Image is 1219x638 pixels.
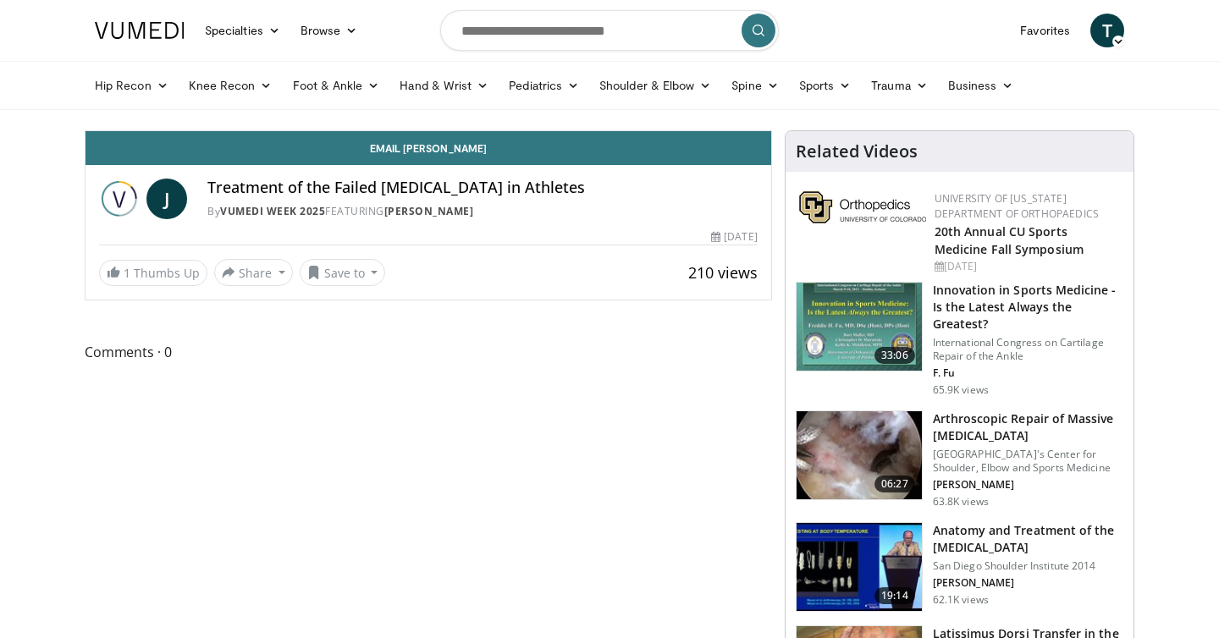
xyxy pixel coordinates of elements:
p: 63.8K views [933,495,989,509]
p: International Congress on Cartilage Repair of the Ankle [933,336,1123,363]
a: 33:06 Innovation in Sports Medicine - Is the Latest Always the Greatest? International Congress o... [796,282,1123,397]
p: [PERSON_NAME] [933,576,1123,590]
img: VuMedi Logo [95,22,185,39]
span: 06:27 [874,476,915,492]
a: Favorites [1010,14,1080,47]
a: 19:14 Anatomy and Treatment of the [MEDICAL_DATA] San Diego Shoulder Institute 2014 [PERSON_NAME]... [796,522,1123,612]
span: Comments 0 [85,341,772,363]
div: [DATE] [935,259,1120,274]
a: Vumedi Week 2025 [220,204,325,218]
h3: Innovation in Sports Medicine - Is the Latest Always the Greatest? [933,282,1123,333]
a: Shoulder & Elbow [589,69,721,102]
a: Specialties [195,14,290,47]
h4: Related Videos [796,141,918,162]
p: 62.1K views [933,593,989,607]
a: Business [938,69,1024,102]
div: [DATE] [711,229,757,245]
a: Spine [721,69,788,102]
img: 281021_0002_1.png.150x105_q85_crop-smart_upscale.jpg [797,411,922,499]
a: Foot & Ankle [283,69,390,102]
a: Pediatrics [499,69,589,102]
a: T [1090,14,1124,47]
h3: Anatomy and Treatment of the [MEDICAL_DATA] [933,522,1123,556]
span: 19:14 [874,587,915,604]
img: Vumedi Week 2025 [99,179,140,219]
a: J [146,179,187,219]
img: 355603a8-37da-49b6-856f-e00d7e9307d3.png.150x105_q85_autocrop_double_scale_upscale_version-0.2.png [799,191,926,223]
a: Sports [789,69,862,102]
a: [PERSON_NAME] [384,204,474,218]
p: San Diego Shoulder Institute 2014 [933,559,1123,573]
input: Search topics, interventions [440,10,779,51]
span: 33:06 [874,347,915,364]
p: [GEOGRAPHIC_DATA]'s Center for Shoulder, Elbow and Sports Medicine [933,448,1123,475]
a: University of [US_STATE] Department of Orthopaedics [935,191,1099,221]
p: [PERSON_NAME] [933,478,1123,492]
h3: Arthroscopic Repair of Massive [MEDICAL_DATA] [933,410,1123,444]
button: Share [214,259,293,286]
h4: Treatment of the Failed [MEDICAL_DATA] in Athletes [207,179,758,197]
a: Trauma [861,69,938,102]
img: 58008271-3059-4eea-87a5-8726eb53a503.150x105_q85_crop-smart_upscale.jpg [797,523,922,611]
span: 1 [124,265,130,281]
a: Email [PERSON_NAME] [85,131,771,165]
p: F. Fu [933,366,1123,380]
a: Hand & Wrist [389,69,499,102]
p: 65.9K views [933,383,989,397]
span: 210 views [688,262,758,283]
img: Title_Dublin_VuMedi_1.jpg.150x105_q85_crop-smart_upscale.jpg [797,283,922,371]
a: Browse [290,14,368,47]
a: Knee Recon [179,69,283,102]
a: 20th Annual CU Sports Medicine Fall Symposium [935,223,1084,257]
a: 06:27 Arthroscopic Repair of Massive [MEDICAL_DATA] [GEOGRAPHIC_DATA]'s Center for Shoulder, Elbo... [796,410,1123,509]
button: Save to [300,259,386,286]
div: By FEATURING [207,204,758,219]
a: 1 Thumbs Up [99,260,207,286]
a: Hip Recon [85,69,179,102]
